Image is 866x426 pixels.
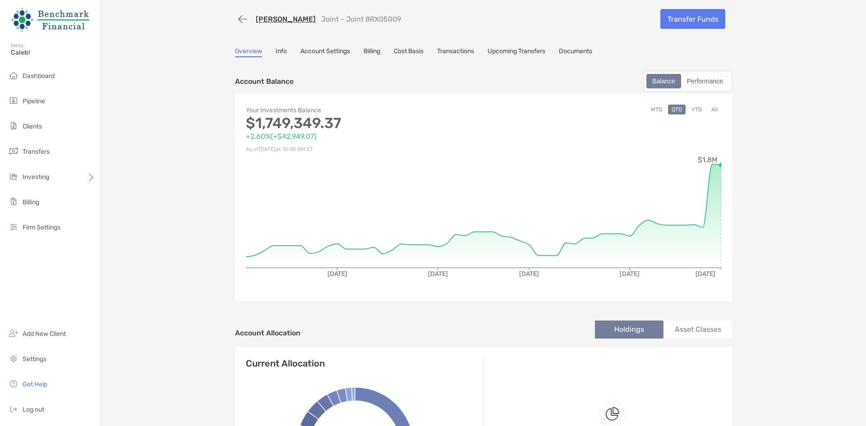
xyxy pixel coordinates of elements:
tspan: [DATE] [620,270,640,278]
div: Performance [682,75,728,87]
a: Account Settings [300,47,350,57]
p: Account Balance [235,76,294,87]
li: Holdings [595,321,663,339]
span: Pipeline [23,97,45,105]
img: logout icon [8,403,19,414]
img: billing icon [8,196,19,207]
p: Joint - Joint 8RX05009 [321,15,401,23]
a: Upcoming Transfers [488,47,545,57]
a: Documents [559,47,592,57]
span: Get Help [23,380,47,388]
a: Info [276,47,287,57]
button: MTD [647,105,666,115]
a: Transfer Funds [660,9,725,29]
tspan: [DATE] [519,270,539,278]
img: dashboard icon [8,70,19,81]
span: Transfers [23,148,50,156]
a: Overview [235,47,262,57]
a: Billing [364,47,380,57]
img: firm-settings icon [8,221,19,232]
span: Dashboard [23,72,55,80]
span: Add New Client [23,330,66,338]
a: Cost Basis [394,47,424,57]
img: pipeline icon [8,95,19,106]
div: segmented control [643,71,732,92]
div: Balance [647,75,680,87]
li: Asset Classes [663,321,732,339]
img: investing icon [8,171,19,182]
span: Caleb! [11,49,95,56]
span: Settings [23,355,46,363]
img: transfers icon [8,146,19,156]
button: All [708,105,721,115]
button: YTD [688,105,705,115]
p: As of [DATE] at 10:45 AM ET [246,144,484,155]
button: QTD [668,105,686,115]
span: Log out [23,406,44,413]
img: settings icon [8,353,19,364]
tspan: [DATE] [327,270,347,278]
img: get-help icon [8,378,19,389]
p: $1,749,349.37 [246,118,484,129]
p: Your Investments Balance [246,105,484,116]
tspan: [DATE] [428,270,448,278]
span: Clients [23,123,42,130]
span: Investing [23,173,49,181]
span: Billing [23,198,39,206]
h4: Account Allocation [235,329,300,337]
img: Zoe Logo [11,4,90,36]
a: Transactions [437,47,474,57]
tspan: [DATE] [696,270,715,278]
img: clients icon [8,120,19,131]
p: +2.60% ( +$42,949.07 ) [246,131,484,142]
h4: Current Allocation [246,358,325,369]
img: add_new_client icon [8,328,19,339]
a: [PERSON_NAME] [256,15,316,23]
span: Firm Settings [23,224,60,231]
tspan: $1.8M [698,156,718,164]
